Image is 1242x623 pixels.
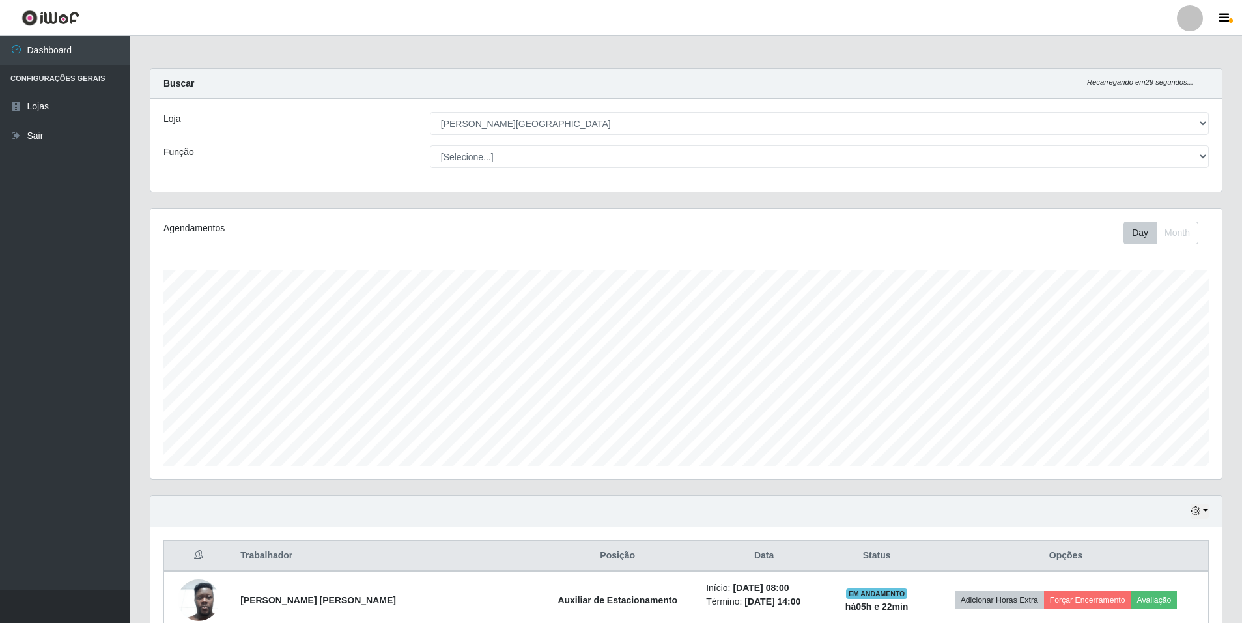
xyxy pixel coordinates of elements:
[1123,222,1157,244] button: Day
[1123,222,1198,244] div: First group
[924,541,1208,572] th: Opções
[240,595,396,605] strong: [PERSON_NAME] [PERSON_NAME]
[955,591,1044,609] button: Adicionar Horas Extra
[1131,591,1178,609] button: Avaliação
[846,588,908,599] span: EM ANDAMENTO
[698,541,830,572] th: Data
[557,595,677,605] strong: Auxiliar de Estacionamento
[845,601,909,612] strong: há 05 h e 22 min
[163,222,587,235] div: Agendamentos
[1044,591,1131,609] button: Forçar Encerramento
[1123,222,1209,244] div: Toolbar with button groups
[706,595,822,609] li: Término:
[233,541,537,572] th: Trabalhador
[733,583,789,593] time: [DATE] 08:00
[163,112,180,126] label: Loja
[1156,222,1198,244] button: Month
[163,78,194,89] strong: Buscar
[21,10,79,26] img: CoreUI Logo
[830,541,924,572] th: Status
[1087,78,1193,86] i: Recarregando em 29 segundos...
[744,596,800,607] time: [DATE] 14:00
[537,541,698,572] th: Posição
[706,581,822,595] li: Início:
[163,145,194,159] label: Função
